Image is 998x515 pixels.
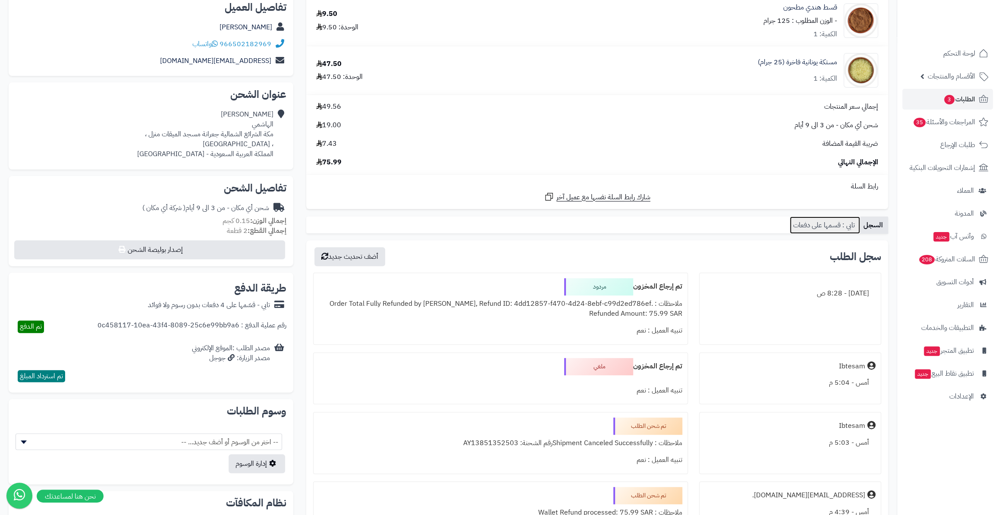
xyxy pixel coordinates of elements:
[933,232,949,242] span: جديد
[20,321,42,332] span: تم الدفع
[860,217,888,234] a: السجل
[940,139,975,151] span: طلبات الإرجاع
[763,16,837,26] small: - الوزن المطلوب : 125 جرام
[921,322,974,334] span: التطبيقات والخدمات
[314,247,385,266] button: أضف تحديث جديد
[633,281,682,292] b: تم إرجاع المخزون
[844,53,878,88] img: 1693556992-Mastic,%20Greece%202-90x90.jpg
[227,226,286,236] small: 2 قطعة
[316,139,337,149] span: 7.43
[229,454,285,473] a: إدارة الوسوم
[220,22,272,32] a: [PERSON_NAME]
[16,498,286,508] h2: نظام المكافآت
[319,322,682,339] div: تنبيه العميل : نعم
[936,276,974,288] span: أدوات التسويق
[957,299,974,311] span: التقارير
[943,47,975,60] span: لوحة التحكم
[316,120,341,130] span: 19.00
[192,353,270,363] div: مصدر الزيارة: جوجل
[633,361,682,371] b: تم إرجاع المخزون
[16,433,282,450] span: -- اختر من الوسوم أو أضف جديد... --
[902,203,993,224] a: المدونة
[192,39,218,49] a: واتساب
[839,361,865,371] div: Ibtesam
[16,2,286,13] h2: تفاصيل العميل
[316,22,358,32] div: الوحدة: 9.50
[316,9,337,19] div: 9.50
[839,421,865,431] div: Ibtesam
[316,59,342,69] div: 47.50
[142,203,269,213] div: شحن أي مكان - من 3 الى 9 أيام
[949,390,974,402] span: الإعدادات
[316,102,341,112] span: 49.56
[902,112,993,132] a: المراجعات والأسئلة35
[564,358,633,375] div: ملغي
[319,382,682,399] div: تنبيه العميل : نعم
[705,374,876,391] div: أمس - 5:04 م
[316,157,342,167] span: 75.99
[248,226,286,236] strong: إجمالي القطع:
[813,74,837,84] div: الكمية: 1
[758,57,837,67] a: مستكة يونانية فاخرة (25 جرام)
[250,216,286,226] strong: إجمالي الوزن:
[902,363,993,384] a: تطبيق نقاط البيعجديد
[564,278,633,295] div: مردود
[752,490,865,500] div: [EMAIL_ADDRESS][DOMAIN_NAME].
[316,72,363,82] div: الوحدة: 47.50
[913,116,975,128] span: المراجعات والأسئلة
[319,435,682,452] div: ملاحظات : Shipment Canceled Successfullyرقم الشحنة: AY13851352503
[838,157,878,167] span: الإجمالي النهائي
[613,487,682,504] div: تم شحن الطلب
[223,216,286,226] small: 0.15 كجم
[813,29,837,39] div: الكمية: 1
[919,255,935,264] span: 208
[705,285,876,302] div: [DATE] - 8:28 ص
[319,452,682,468] div: تنبيه العميل : نعم
[902,272,993,292] a: أدوات التسويق
[16,89,286,100] h2: عنوان الشحن
[319,295,682,322] div: ملاحظات : Order Total Fully Refunded by [PERSON_NAME], Refund ID: 4dd12857-f470-4d24-8ebf-c99d2ed...
[918,253,975,265] span: السلات المتروكة
[137,110,273,159] div: [PERSON_NAME] الهاشمي مكة الشرائع الشمالية جعرانة مسجد الميقات منزل ، ، [GEOGRAPHIC_DATA] المملكة...
[914,367,974,380] span: تطبيق نقاط البيع
[932,230,974,242] span: وآتس آب
[556,192,650,202] span: شارك رابط السلة نفسها مع عميل آخر
[910,162,975,174] span: إشعارات التحويلات البنكية
[913,118,926,127] span: 35
[16,434,282,450] span: -- اختر من الوسوم أو أضف جديد... --
[902,135,993,155] a: طلبات الإرجاع
[14,240,285,259] button: إصدار بوليصة الشحن
[915,369,931,379] span: جديد
[160,56,271,66] a: [EMAIL_ADDRESS][DOMAIN_NAME]
[830,251,881,262] h3: سجل الطلب
[928,70,975,82] span: الأقسام والمنتجات
[705,434,876,451] div: أمس - 5:03 م
[97,320,286,333] div: رقم عملية الدفع : 0c458117-10ea-43f4-8089-25c6e99bb9a6
[902,180,993,201] a: العملاء
[944,95,954,104] span: 3
[902,157,993,178] a: إشعارات التحويلات البنكية
[824,102,878,112] span: إجمالي سعر المنتجات
[16,183,286,193] h2: تفاصيل الشحن
[142,203,185,213] span: ( شركة أي مكان )
[957,185,974,197] span: العملاء
[544,192,650,202] a: شارك رابط السلة نفسها مع عميل آخر
[148,300,270,310] div: تابي - قسّمها على 4 دفعات بدون رسوم ولا فوائد
[902,249,993,270] a: السلات المتروكة208
[20,371,63,381] span: تم استرداد المبلغ
[924,346,940,356] span: جديد
[955,207,974,220] span: المدونة
[192,343,270,363] div: مصدر الطلب :الموقع الإلكتروني
[902,317,993,338] a: التطبيقات والخدمات
[902,89,993,110] a: الطلبات3
[902,295,993,315] a: التقارير
[310,182,885,192] div: رابط السلة
[220,39,271,49] a: 966502182969
[923,345,974,357] span: تطبيق المتجر
[902,43,993,64] a: لوحة التحكم
[783,3,837,13] a: قسط هندي مطحون
[234,283,286,293] h2: طريقة الدفع
[902,226,993,247] a: وآتس آبجديد
[902,386,993,407] a: الإعدادات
